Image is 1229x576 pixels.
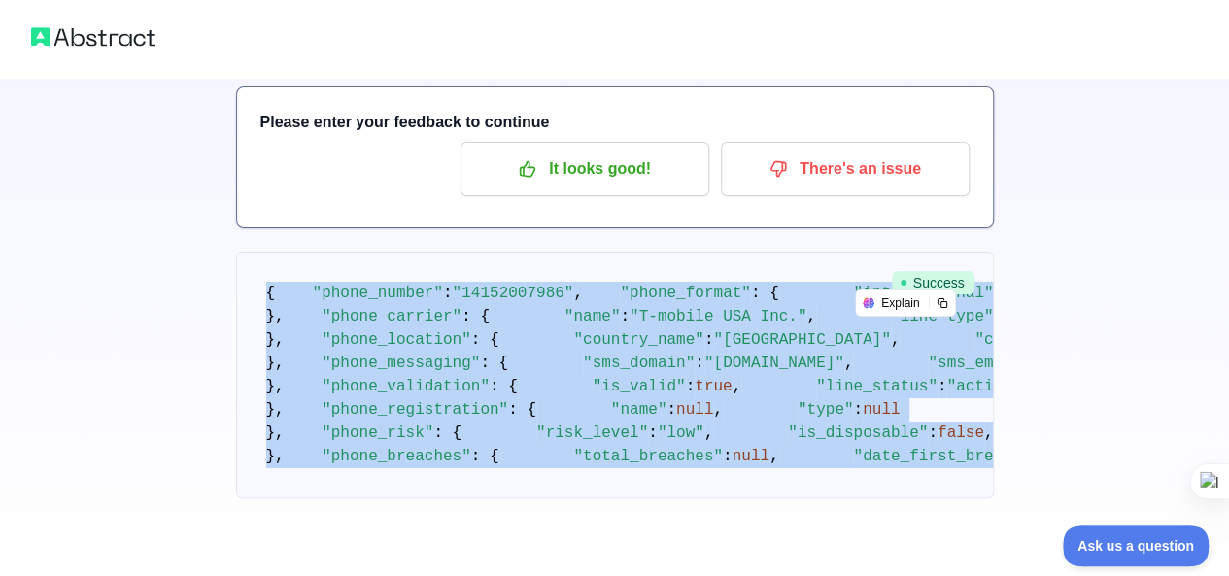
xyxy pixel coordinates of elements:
span: "phone_registration" [322,401,508,419]
span: "phone_location" [322,331,471,349]
span: : [686,378,696,395]
span: "14152007986" [453,285,574,302]
span: "risk_level" [536,424,648,442]
img: Abstract logo [31,23,155,51]
span: : [443,285,453,302]
span: null [863,401,900,419]
h3: Please enter your feedback to continue [260,111,970,134]
span: "line_type" [891,308,994,325]
span: : [695,355,704,372]
span: "phone_messaging" [322,355,480,372]
span: : { [508,401,536,419]
span: true [695,378,732,395]
span: "is_valid" [593,378,686,395]
span: "country_name" [573,331,703,349]
p: There's an issue [735,152,955,186]
span: : [648,424,658,442]
span: Success [892,271,974,294]
span: "phone_number" [313,285,443,302]
span: "phone_format" [620,285,750,302]
span: : { [471,448,499,465]
iframe: Toggle Customer Support [1063,525,1210,566]
span: "phone_validation" [322,378,490,395]
span: "phone_breaches" [322,448,471,465]
span: : [928,424,938,442]
span: : { [461,308,490,325]
span: "T-mobile USA Inc." [630,308,806,325]
span: null [733,448,769,465]
span: "sms_email" [928,355,1031,372]
span: "sms_domain" [583,355,695,372]
span: "date_first_breached" [853,448,1049,465]
span: : [666,401,676,419]
span: "low" [658,424,704,442]
span: , [713,401,723,419]
span: "country_code" [974,331,1105,349]
span: : { [471,331,499,349]
span: : [853,401,863,419]
span: "active" [946,378,1021,395]
span: , [769,448,779,465]
span: , [573,285,583,302]
span: "name" [564,308,621,325]
span: "phone_risk" [322,424,433,442]
span: : { [490,378,518,395]
span: "phone_carrier" [322,308,461,325]
span: : [704,331,714,349]
span: : [723,448,733,465]
span: "is_disposable" [788,424,928,442]
span: "type" [798,401,854,419]
span: , [844,355,854,372]
span: { [266,285,276,302]
span: "line_status" [816,378,938,395]
span: "total_breaches" [573,448,723,465]
button: It looks good! [461,142,709,196]
button: There's an issue [721,142,970,196]
span: , [891,331,901,349]
span: , [733,378,742,395]
span: : [620,308,630,325]
span: : { [433,424,461,442]
span: null [676,401,713,419]
span: : { [480,355,508,372]
span: , [806,308,816,325]
span: "international" [853,285,993,302]
span: : { [751,285,779,302]
span: false [938,424,984,442]
span: : [938,378,947,395]
span: , [984,424,994,442]
span: , [704,424,714,442]
p: It looks good! [475,152,695,186]
span: "[GEOGRAPHIC_DATA]" [713,331,890,349]
span: "name" [611,401,667,419]
span: "[DOMAIN_NAME]" [704,355,844,372]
